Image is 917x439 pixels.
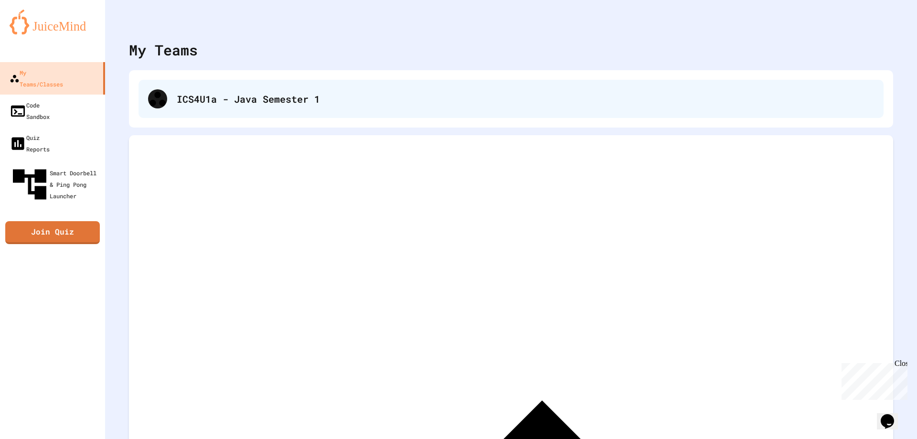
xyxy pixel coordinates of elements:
div: Chat with us now!Close [4,4,66,61]
iframe: chat widget [838,359,907,400]
div: My Teams [129,39,198,61]
div: Code Sandbox [10,99,50,122]
img: logo-orange.svg [10,10,96,34]
a: Join Quiz [5,221,100,244]
div: My Teams/Classes [10,67,63,90]
div: ICS4U1a - Java Semester 1 [139,80,884,118]
div: Smart Doorbell & Ping Pong Launcher [10,164,101,204]
div: ICS4U1a - Java Semester 1 [177,92,874,106]
div: Quiz Reports [10,132,50,155]
iframe: chat widget [877,401,907,429]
